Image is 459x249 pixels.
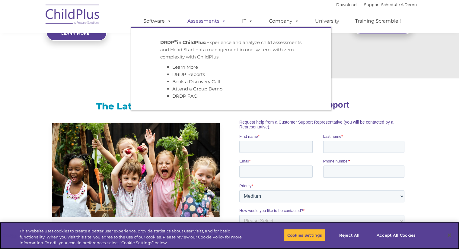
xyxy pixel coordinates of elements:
a: Learn More [172,64,198,70]
a: Support [364,2,380,7]
button: Reject All [330,229,368,241]
a: Book a Discovery Call [172,79,220,84]
a: Download [336,2,357,7]
strong: DRDP in ChildPlus: [160,39,206,45]
p: Experience and analyze child assessments and Head Start data management in one system, with zero ... [160,39,302,61]
img: ChildPlus by Procare Solutions [43,0,103,30]
span: Learn more [61,31,90,36]
a: Training Scramble!! [349,15,407,27]
span: Last name [84,40,102,44]
span: Phone number [84,65,110,69]
a: Assessments [181,15,232,27]
h3: The Latest News [52,100,220,112]
a: Software [137,15,177,27]
font: | [336,2,417,7]
a: DRDP FAQ [172,93,198,99]
a: University [309,15,345,27]
a: IT [236,15,259,27]
button: Cookies Settings [284,229,325,241]
a: Attend a Group Demo [172,86,222,92]
button: Close [443,229,456,242]
a: Company [263,15,305,27]
sup: © [174,39,177,43]
a: Schedule A Demo [381,2,417,7]
div: This website uses cookies to create a better user experience, provide statistics about user visit... [20,228,253,246]
a: DRDP Reports [172,71,205,77]
a: eBook: Empowering Head Start Programs with Technology: The ChildPlus Advantage [52,123,220,217]
button: Accept All Cookies [373,229,419,241]
a: Learn more [46,26,107,41]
